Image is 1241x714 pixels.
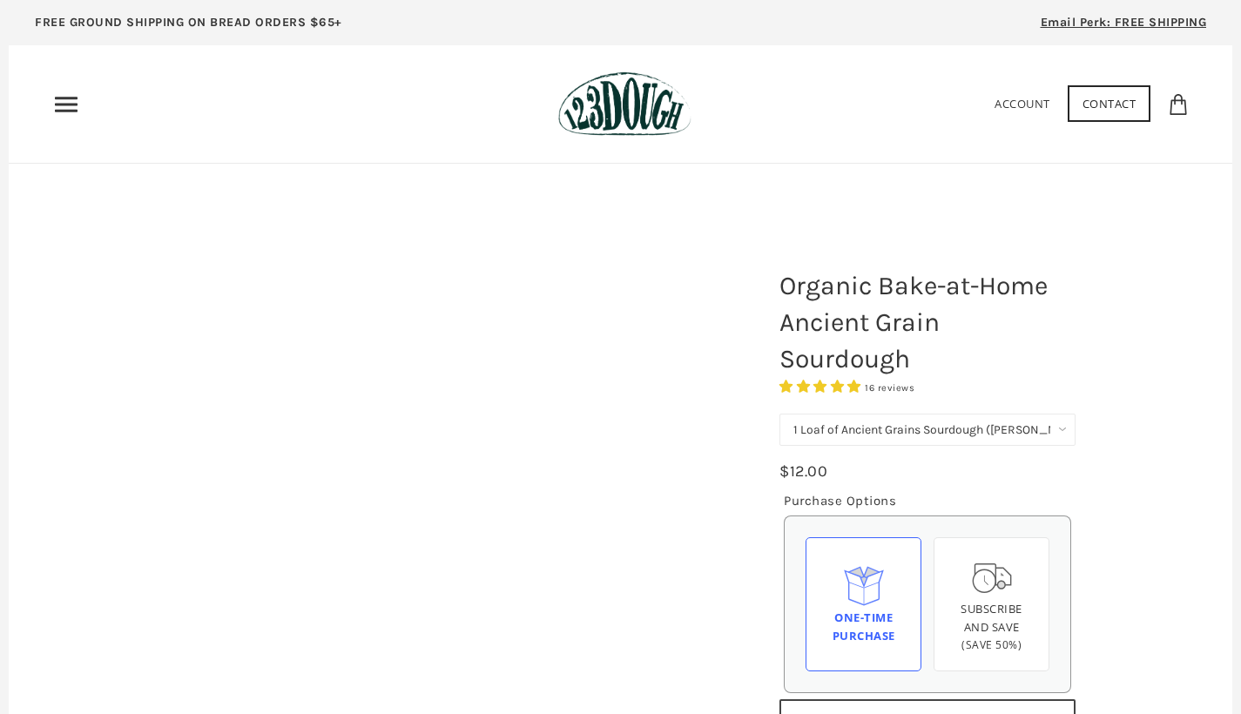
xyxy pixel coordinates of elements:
[558,71,691,137] img: 123Dough Bakery
[1015,9,1233,45] a: Email Perk: FREE SHIPPING
[1041,15,1207,30] span: Email Perk: FREE SHIPPING
[820,609,907,645] div: One-time Purchase
[779,379,865,394] span: 4.75 stars
[87,251,710,629] a: Organic Bake-at-Home Ancient Grain Sourdough
[961,637,1022,652] span: (Save 50%)
[784,490,896,511] legend: Purchase Options
[865,382,914,394] span: 16 reviews
[766,259,1089,386] h1: Organic Bake-at-Home Ancient Grain Sourdough
[779,459,827,484] div: $12.00
[52,91,80,118] nav: Primary
[995,96,1050,111] a: Account
[961,601,1022,635] span: Subscribe and save
[1068,85,1151,122] a: Contact
[35,13,342,32] p: FREE GROUND SHIPPING ON BREAD ORDERS $65+
[9,9,368,45] a: FREE GROUND SHIPPING ON BREAD ORDERS $65+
